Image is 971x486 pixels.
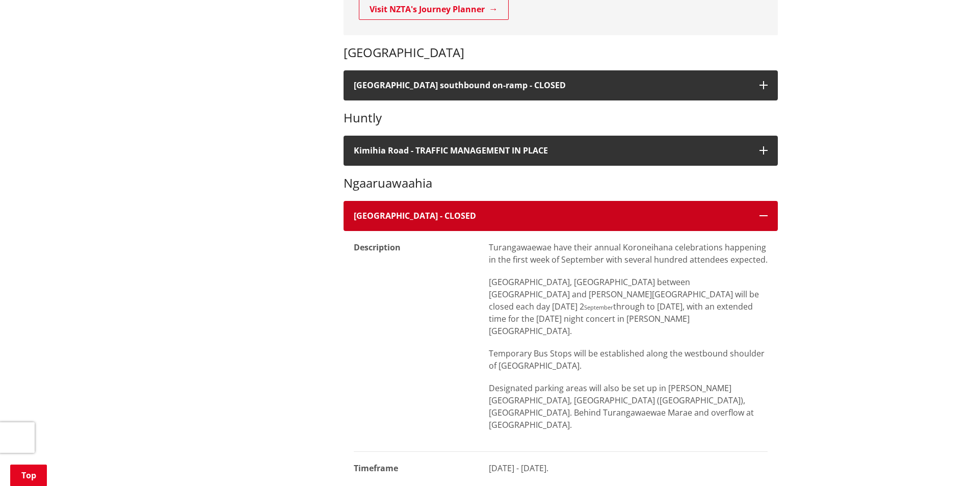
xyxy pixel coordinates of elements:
h4: [GEOGRAPHIC_DATA] southbound on-ramp - CLOSED [354,81,749,90]
span: September [584,303,613,311]
p: Designated parking areas will also be set up in [PERSON_NAME][GEOGRAPHIC_DATA], [GEOGRAPHIC_DATA]... [489,382,768,431]
h3: [GEOGRAPHIC_DATA] [344,45,778,60]
p: [GEOGRAPHIC_DATA], [GEOGRAPHIC_DATA] between [GEOGRAPHIC_DATA] and [PERSON_NAME][GEOGRAPHIC_DATA]... [489,276,768,337]
button: Kimihia Road - TRAFFIC MANAGEMENT IN PLACE [344,136,778,166]
iframe: Messenger Launcher [924,443,961,480]
p: [DATE] - [DATE]. [489,462,768,474]
p: Turangawaewae have their annual Koroneihana celebrations happening in the first week of September... [489,241,768,266]
h3: Ngaaruawaahia [344,176,778,191]
p: Temporary Bus Stops will be established along the westbound shoulder of [GEOGRAPHIC_DATA]. [489,347,768,372]
h3: Huntly [344,111,778,125]
a: Top [10,465,47,486]
button: [GEOGRAPHIC_DATA] southbound on-ramp - CLOSED [344,70,778,100]
h4: [GEOGRAPHIC_DATA] - CLOSED [354,211,749,221]
button: [GEOGRAPHIC_DATA] - CLOSED [344,201,778,231]
h4: Kimihia Road - TRAFFIC MANAGEMENT IN PLACE [354,146,749,156]
dt: Description [354,231,479,452]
